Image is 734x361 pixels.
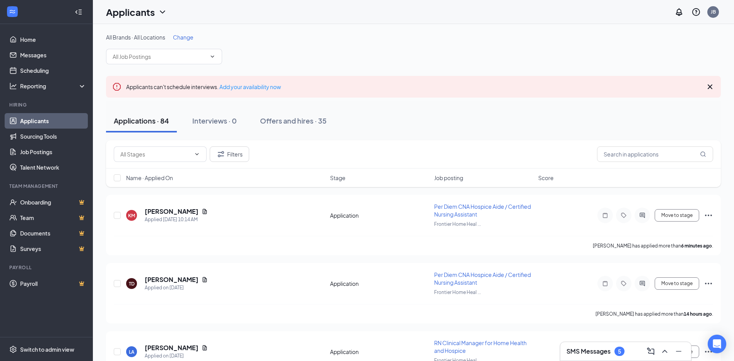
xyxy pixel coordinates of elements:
[330,174,346,182] span: Stage
[704,211,713,220] svg: Ellipses
[645,345,657,358] button: ComposeMessage
[684,311,712,317] b: 14 hours ago
[210,146,249,162] button: Filter Filters
[112,82,121,91] svg: Error
[538,174,554,182] span: Score
[660,347,669,356] svg: ChevronUp
[681,243,712,249] b: 6 minutes ago
[638,280,647,287] svg: ActiveChat
[202,277,208,283] svg: Document
[145,216,208,223] div: Applied [DATE] 10:14 AM
[9,8,16,15] svg: WorkstreamLogo
[219,83,281,90] a: Add your availability now
[173,34,193,41] span: Change
[192,116,237,125] div: Interviews · 0
[128,212,135,219] div: KM
[434,174,463,182] span: Job posting
[20,63,86,78] a: Scheduling
[20,276,86,291] a: PayrollCrown
[20,225,86,241] a: DocumentsCrown
[330,211,429,219] div: Application
[674,7,684,17] svg: Notifications
[145,352,208,360] div: Applied on [DATE]
[597,146,713,162] input: Search in applications
[672,345,685,358] button: Minimize
[711,9,716,15] div: JB
[202,345,208,351] svg: Document
[704,347,713,356] svg: Ellipses
[20,32,86,47] a: Home
[20,346,74,353] div: Switch to admin view
[20,210,86,225] a: TeamCrown
[20,82,87,90] div: Reporting
[655,277,699,290] button: Move to stage
[691,7,701,17] svg: QuestionInfo
[601,280,610,287] svg: Note
[126,174,173,182] span: Name · Applied On
[9,82,17,90] svg: Analysis
[260,116,327,125] div: Offers and hires · 35
[655,209,699,222] button: Move to stage
[20,194,86,210] a: OnboardingCrown
[434,271,531,286] span: Per Diem CNA Hospice Aide / Certified Nursing Assistant
[659,345,671,358] button: ChevronUp
[434,289,481,295] span: Frontier Home Heal ...
[619,212,628,218] svg: Tag
[129,349,134,355] div: LA
[106,5,155,19] h1: Applicants
[704,279,713,288] svg: Ellipses
[9,264,85,271] div: Payroll
[9,183,85,189] div: Team Management
[194,151,200,157] svg: ChevronDown
[618,348,621,355] div: 5
[601,212,610,218] svg: Note
[330,348,429,356] div: Application
[145,284,208,292] div: Applied on [DATE]
[674,347,683,356] svg: Minimize
[129,280,135,287] div: TD
[646,347,655,356] svg: ComposeMessage
[106,34,165,41] span: All Brands · All Locations
[145,275,198,284] h5: [PERSON_NAME]
[705,82,715,91] svg: Cross
[126,83,281,90] span: Applicants can't schedule interviews.
[595,311,713,317] p: [PERSON_NAME] has applied more than .
[114,116,169,125] div: Applications · 84
[75,8,82,16] svg: Collapse
[434,221,481,227] span: Frontier Home Heal ...
[20,113,86,129] a: Applicants
[20,160,86,175] a: Talent Network
[638,212,647,218] svg: ActiveChat
[619,280,628,287] svg: Tag
[434,339,527,354] span: RN Clinical Manager for Home Health and Hospice
[216,150,226,159] svg: Filter
[145,344,198,352] h5: [PERSON_NAME]
[20,47,86,63] a: Messages
[20,144,86,160] a: Job Postings
[566,347,611,356] h3: SMS Messages
[434,203,531,218] span: Per Diem CNA Hospice Aide / Certified Nursing Assistant
[708,335,726,353] div: Open Intercom Messenger
[9,101,85,108] div: Hiring
[20,129,86,144] a: Sourcing Tools
[9,346,17,353] svg: Settings
[20,241,86,256] a: SurveysCrown
[593,242,713,249] p: [PERSON_NAME] has applied more than .
[158,7,167,17] svg: ChevronDown
[202,208,208,215] svg: Document
[209,53,216,60] svg: ChevronDown
[113,52,206,61] input: All Job Postings
[145,207,198,216] h5: [PERSON_NAME]
[330,280,429,287] div: Application
[120,150,191,158] input: All Stages
[700,151,706,157] svg: MagnifyingGlass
